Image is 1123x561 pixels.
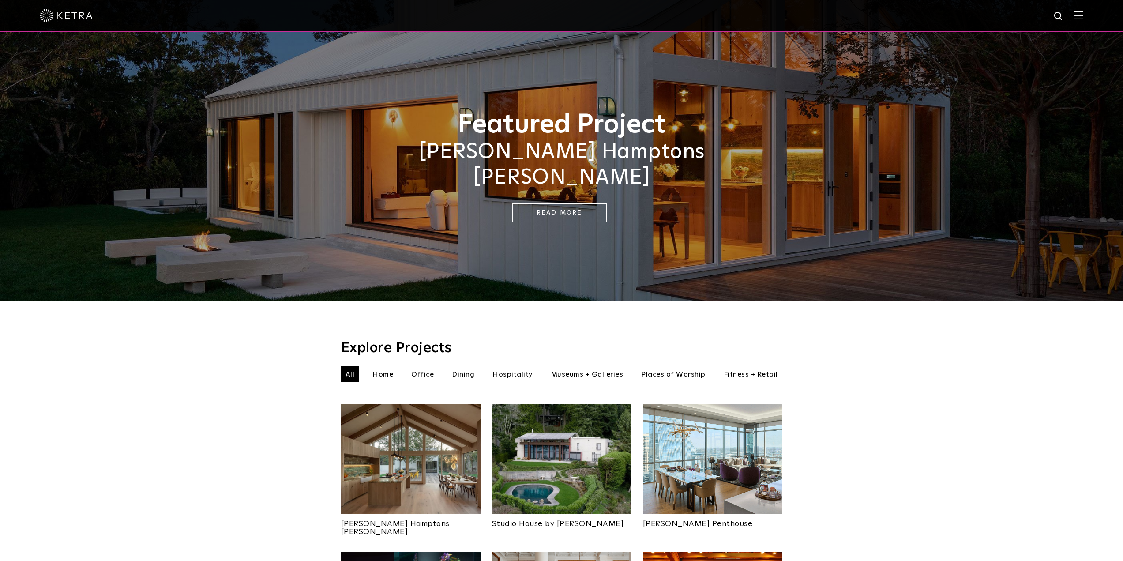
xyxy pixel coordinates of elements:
li: Hospitality [488,366,537,382]
a: [PERSON_NAME] Hamptons [PERSON_NAME] [341,514,481,536]
img: Project_Landing_Thumbnail-2022smaller [643,404,782,514]
img: Hamburger%20Nav.svg [1074,11,1083,19]
h2: [PERSON_NAME] Hamptons [PERSON_NAME] [341,139,782,190]
li: All [341,366,359,382]
img: ketra-logo-2019-white [40,9,93,22]
img: search icon [1053,11,1064,22]
a: Read More [512,203,607,222]
li: Fitness + Retail [719,366,782,382]
li: Dining [447,366,479,382]
img: An aerial view of Olson Kundig's Studio House in Seattle [492,404,631,514]
a: Studio House by [PERSON_NAME] [492,514,631,528]
h1: Featured Project [341,110,782,139]
a: [PERSON_NAME] Penthouse [643,514,782,528]
li: Office [407,366,438,382]
img: Project_Landing_Thumbnail-2021 [341,404,481,514]
li: Places of Worship [637,366,710,382]
li: Home [368,366,398,382]
li: Museums + Galleries [546,366,628,382]
h3: Explore Projects [341,341,782,355]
